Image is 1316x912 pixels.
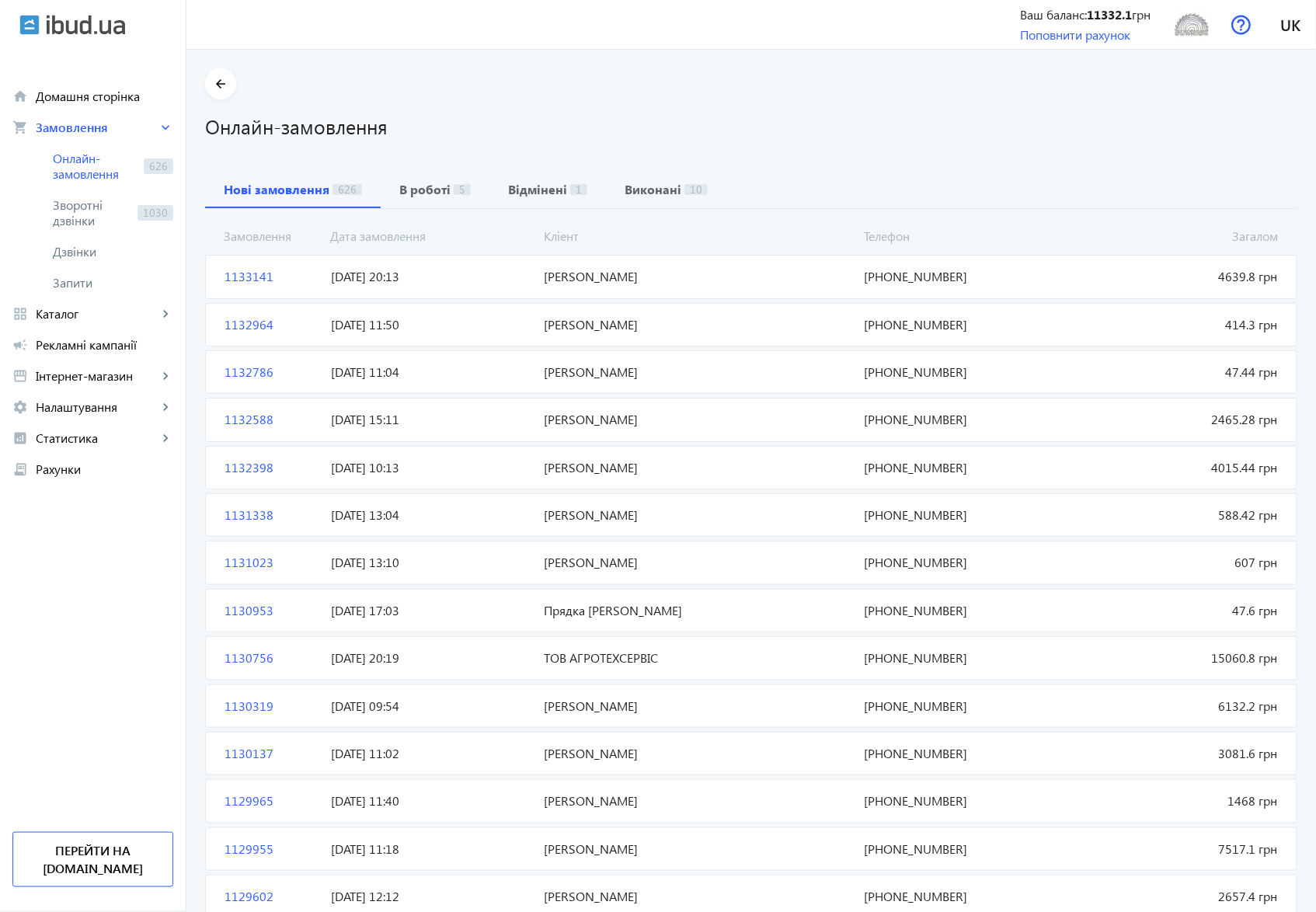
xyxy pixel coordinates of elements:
span: [DATE] 11:02 [325,745,538,762]
span: 1132398 [218,459,325,476]
span: 414.3 грн [1071,316,1284,333]
b: Нові замовлення [224,183,329,196]
span: [DATE] 12:12 [325,888,538,905]
span: Рекламні кампанії [36,337,173,353]
span: [PHONE_NUMBER] [858,888,1071,905]
span: Загалом [1071,228,1285,245]
span: Дзвінки [53,244,173,259]
span: 1130319 [218,698,325,715]
span: 1129965 [218,792,325,809]
span: 1130953 [218,602,325,619]
mat-icon: keyboard_arrow_right [158,430,173,446]
span: [DATE] 11:40 [325,792,538,809]
span: [PHONE_NUMBER] [858,364,1071,381]
span: 4639.8 грн [1071,268,1284,285]
span: 626 [332,184,362,195]
span: [DATE] 17:03 [325,602,538,619]
mat-icon: keyboard_arrow_right [158,120,173,135]
span: Дата замовлення [324,228,538,245]
span: Зворотні дзвінки [53,197,131,228]
span: [DATE] 15:11 [325,411,538,428]
img: ibud_text.svg [47,15,125,35]
span: [DATE] 10:13 [325,459,538,476]
span: [PERSON_NAME] [538,268,858,285]
div: Ваш баланс: грн [1021,6,1151,23]
mat-icon: storefront [12,368,28,384]
span: Кліент [538,228,858,245]
span: 1131023 [218,554,325,571]
span: [DATE] 11:04 [325,364,538,381]
span: [PHONE_NUMBER] [858,649,1071,667]
span: [PERSON_NAME] [538,745,858,762]
span: [PERSON_NAME] [538,888,858,905]
span: [DATE] 09:54 [325,698,538,715]
a: Перейти на [DOMAIN_NAME] [12,832,173,887]
mat-icon: arrow_back [211,75,231,94]
mat-icon: keyboard_arrow_right [158,399,173,415]
img: 5f43c4b089f085850-Sunrise_Ltd.jpg [1175,7,1210,42]
span: 1132964 [218,316,325,333]
span: 2657.4 грн [1071,888,1284,905]
span: uk [1281,15,1301,34]
a: Поповнити рахунок [1021,26,1131,43]
span: 1129955 [218,841,325,858]
span: [DATE] 13:04 [325,506,538,524]
span: 607 грн [1071,554,1284,571]
mat-icon: keyboard_arrow_right [158,368,173,384]
img: help.svg [1231,15,1252,35]
span: 15060.8 грн [1071,649,1284,667]
span: [PHONE_NUMBER] [858,506,1071,524]
span: [DATE] 20:13 [325,268,538,285]
span: 1131338 [218,506,325,524]
span: [PHONE_NUMBER] [858,841,1071,858]
b: 11332.1 [1088,6,1133,23]
span: 1 [570,184,587,195]
span: Прядка [PERSON_NAME] [538,602,858,619]
mat-icon: keyboard_arrow_right [158,306,173,322]
span: 2465.28 грн [1071,411,1284,428]
span: 5 [454,184,471,195]
b: Відмінені [508,183,567,196]
span: Замовлення [218,228,324,245]
span: [PHONE_NUMBER] [858,459,1071,476]
mat-icon: campaign [12,337,28,353]
span: 1132588 [218,411,325,428]
span: [PERSON_NAME] [538,411,858,428]
span: 1132786 [218,364,325,381]
span: [DATE] 11:50 [325,316,538,333]
span: [PHONE_NUMBER] [858,411,1071,428]
mat-icon: home [12,89,28,104]
span: Телефон [858,228,1071,245]
span: 1468 грн [1071,792,1284,809]
span: Запити [53,275,173,291]
span: 1030 [138,205,173,221]
span: 7517.1 грн [1071,841,1284,858]
span: 10 [684,184,708,195]
span: 47.44 грн [1071,364,1284,381]
span: [PHONE_NUMBER] [858,698,1071,715]
span: Статистика [36,430,158,446]
span: [PHONE_NUMBER] [858,792,1071,809]
span: [PERSON_NAME] [538,364,858,381]
span: 1129602 [218,888,325,905]
mat-icon: settings [12,399,28,415]
h1: Онлайн-замовлення [205,113,1297,140]
span: [DATE] 20:19 [325,649,538,667]
span: 4015.44 грн [1071,459,1284,476]
span: Онлайн-замовлення [53,151,138,182]
span: [DATE] 11:18 [325,841,538,858]
span: 1133141 [218,268,325,285]
span: [PHONE_NUMBER] [858,745,1071,762]
span: Замовлення [36,120,158,135]
span: 1130137 [218,745,325,762]
span: Каталог [36,306,158,322]
span: [PHONE_NUMBER] [858,554,1071,571]
mat-icon: receipt_long [12,461,28,477]
span: Налаштування [36,399,158,415]
span: [PERSON_NAME] [538,841,858,858]
span: 1130756 [218,649,325,667]
span: Рахунки [36,461,173,477]
span: 626 [144,158,173,174]
img: ibud.svg [19,15,40,35]
span: ТОВ АГРОТЕХСЕРВІС [538,649,858,667]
